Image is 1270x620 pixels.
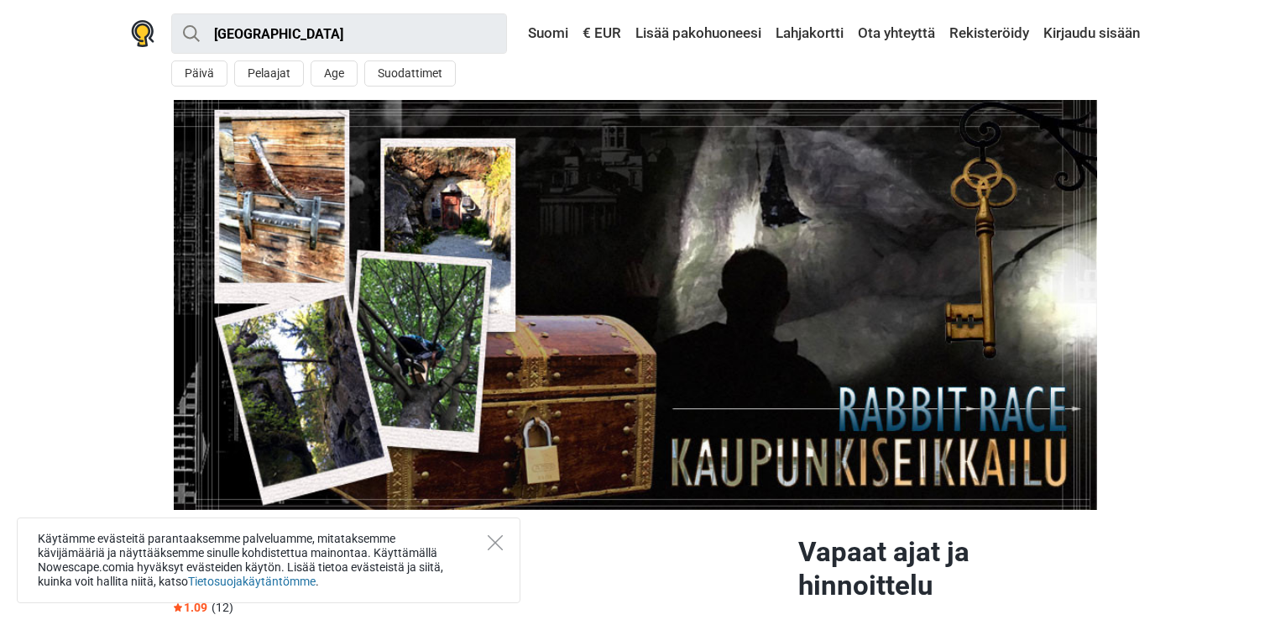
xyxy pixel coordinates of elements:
span: (12) [212,601,233,614]
a: € EUR [578,18,625,49]
img: Rabbit Race photo 1 [174,100,1097,510]
img: Suomi [516,28,528,39]
a: Lisää pakohuoneesi [631,18,766,49]
a: Ota yhteyttä [854,18,939,49]
button: Suodattimet [364,60,456,87]
div: Käytämme evästeitä parantaaksemme palveluamme, mitataksemme kävijämääriä ja näyttääksemme sinulle... [17,518,520,603]
h2: Vapaat ajat ja hinnoittelu [798,535,1097,602]
span: 1.09 [174,601,207,614]
a: Suomi [512,18,572,49]
input: kokeile “London” [171,13,507,54]
a: Lahjakortti [771,18,848,49]
button: Päivä [171,60,227,87]
a: Tietosuojakäytäntömme [188,575,316,588]
img: Star [174,603,182,612]
button: Pelaajat [234,60,304,87]
button: Age [311,60,358,87]
a: Kirjaudu sisään [1039,18,1140,49]
button: Close [488,535,503,550]
a: Rekisteröidy [945,18,1033,49]
img: Nowescape logo [131,20,154,47]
